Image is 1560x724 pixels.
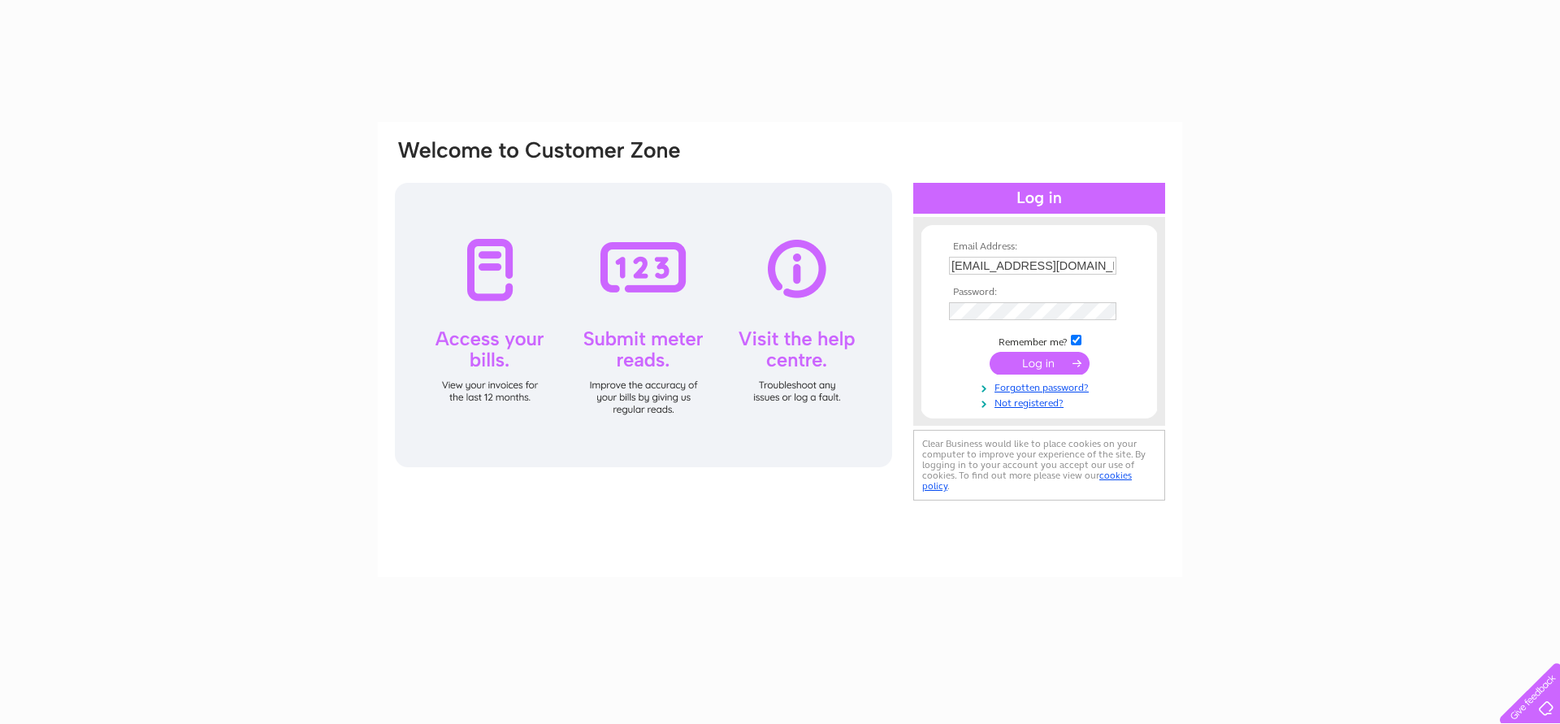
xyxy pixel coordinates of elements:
[949,379,1133,394] a: Forgotten password?
[922,470,1132,492] a: cookies policy
[913,430,1165,501] div: Clear Business would like to place cookies on your computer to improve your experience of the sit...
[949,394,1133,410] a: Not registered?
[945,332,1133,349] td: Remember me?
[945,287,1133,298] th: Password:
[990,352,1090,375] input: Submit
[945,241,1133,253] th: Email Address:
